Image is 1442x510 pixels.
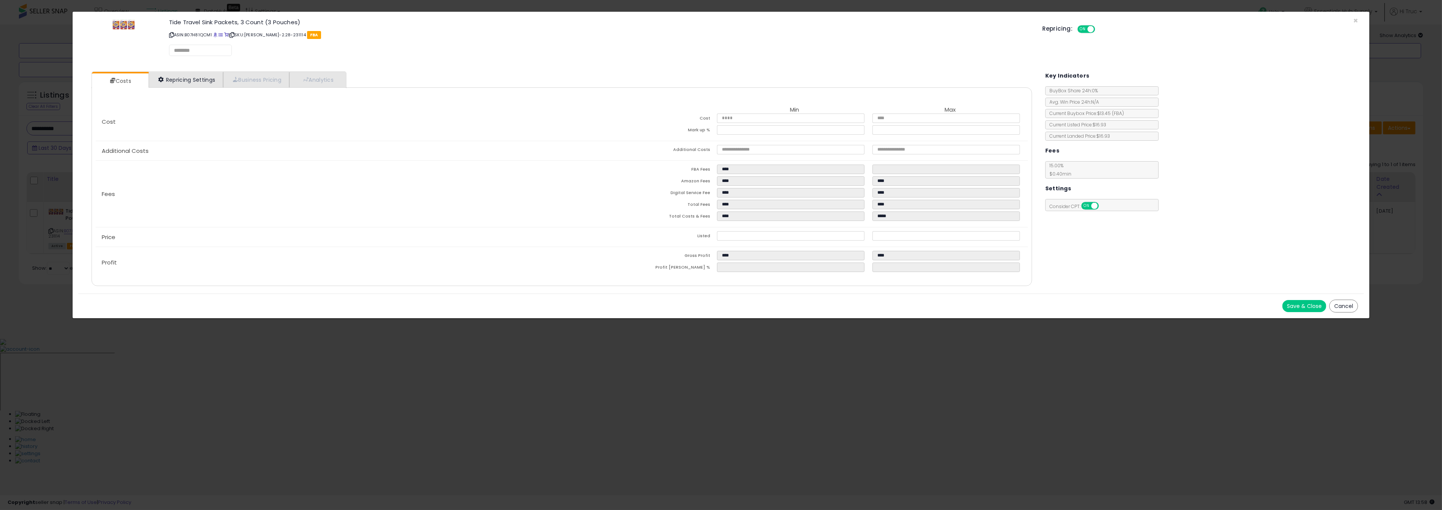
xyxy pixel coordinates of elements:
td: Additional Costs [562,145,717,157]
td: Listed [562,231,717,243]
span: $13.45 [1097,110,1124,117]
a: Repricing Settings [149,72,224,87]
span: × [1353,15,1358,26]
h5: Repricing: [1042,26,1073,32]
td: Gross Profit [562,251,717,263]
span: Current Listed Price: $16.93 [1046,121,1106,128]
td: Amazon Fees [562,176,717,188]
h5: Fees [1045,146,1060,155]
span: Avg. Win Price 24h: N/A [1046,99,1099,105]
td: Cost [562,114,717,125]
span: FBA [307,31,321,39]
p: Additional Costs [96,148,562,154]
td: Total Costs & Fees [562,211,717,223]
td: Total Fees [562,200,717,211]
td: Mark up % [562,125,717,137]
button: Cancel [1329,300,1358,313]
h3: Tide Travel Sink Packets, 3 Count (3 Pouches) [169,19,1031,25]
h5: Settings [1045,184,1071,193]
td: Digital Service Fee [562,188,717,200]
a: Costs [92,73,148,89]
p: Cost [96,119,562,125]
span: Current Buybox Price: [1046,110,1124,117]
span: ON [1078,26,1088,33]
p: ASIN: B07H81QCM1 | SKU: [PERSON_NAME]-2.28-231114 [169,29,1031,41]
a: BuyBox page [213,32,217,38]
a: Your listing only [224,32,228,38]
span: ( FBA ) [1112,110,1124,117]
span: 15.00 % [1046,162,1071,177]
span: $0.40 min [1046,171,1071,177]
th: Min [717,107,872,114]
span: BuyBox Share 24h: 0% [1046,87,1098,94]
td: Profit [PERSON_NAME] % [562,263,717,274]
p: Fees [96,191,562,197]
p: Profit [96,260,562,266]
th: Max [872,107,1028,114]
span: ON [1082,203,1091,209]
a: Analytics [289,72,345,87]
span: OFF [1097,203,1110,209]
img: 5160mTnKk2L._SL60_.jpg [112,19,135,30]
span: Consider CPT: [1046,203,1109,210]
span: OFF [1094,26,1106,33]
h5: Key Indicators [1045,71,1090,81]
td: FBA Fees [562,165,717,176]
button: Save & Close [1282,300,1326,312]
p: Price [96,234,562,240]
span: Current Landed Price: $16.93 [1046,133,1110,139]
a: Business Pricing [223,72,289,87]
a: All offer listings [219,32,223,38]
